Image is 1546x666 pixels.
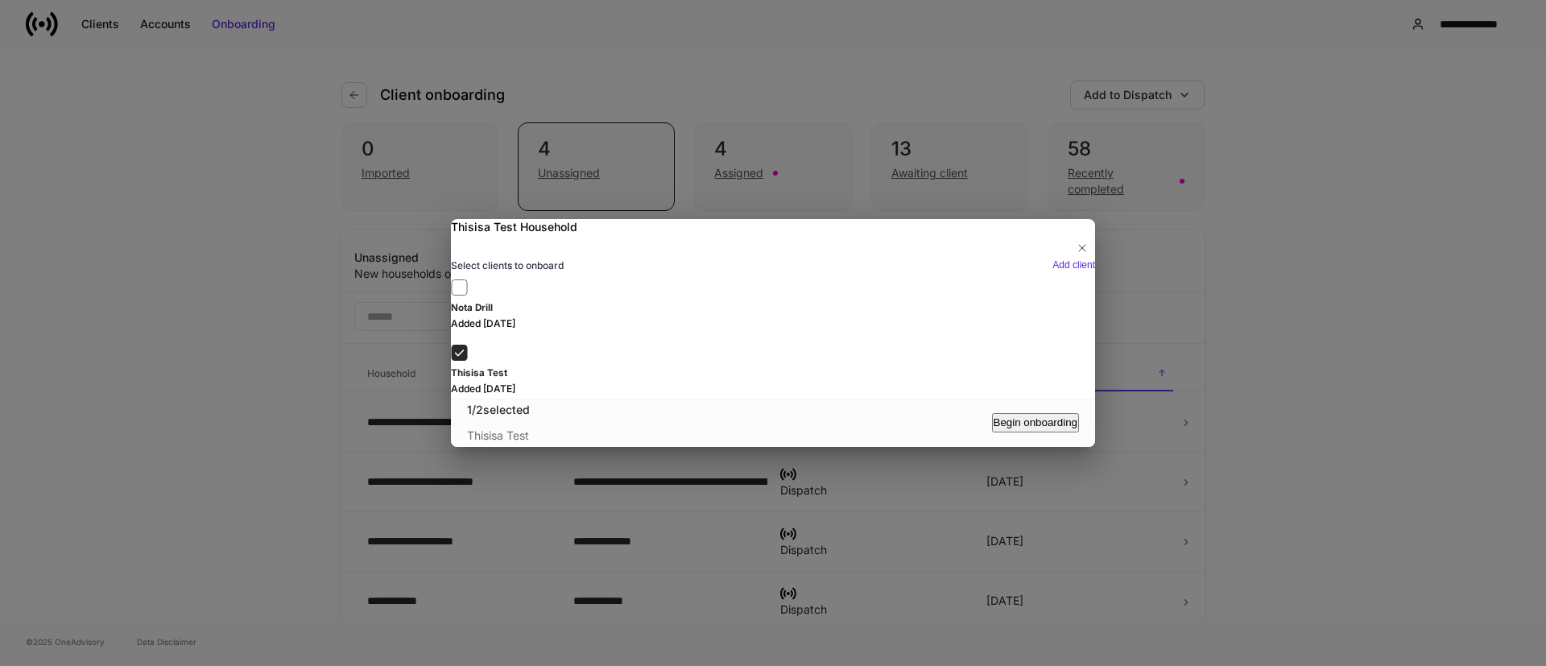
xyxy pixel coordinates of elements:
h6: Added [DATE] [451,381,515,396]
label: Nota DrillAdded [DATE] [451,279,1095,331]
button: Add client [1052,259,1095,271]
h6: Added [DATE] [451,316,515,331]
h5: Thisisa Test [451,365,515,381]
button: Begin onboarding [992,413,1080,432]
h5: Nota Drill [451,300,515,316]
h2: Thisisa Test Household [451,219,1095,235]
h6: Select clients to onboard [451,258,564,273]
div: 1 / 2 selected [467,402,773,418]
label: Thisisa TestAdded [DATE] [451,345,1095,396]
div: Thisisa Test [467,418,773,444]
div: Begin onboarding [994,415,1078,431]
